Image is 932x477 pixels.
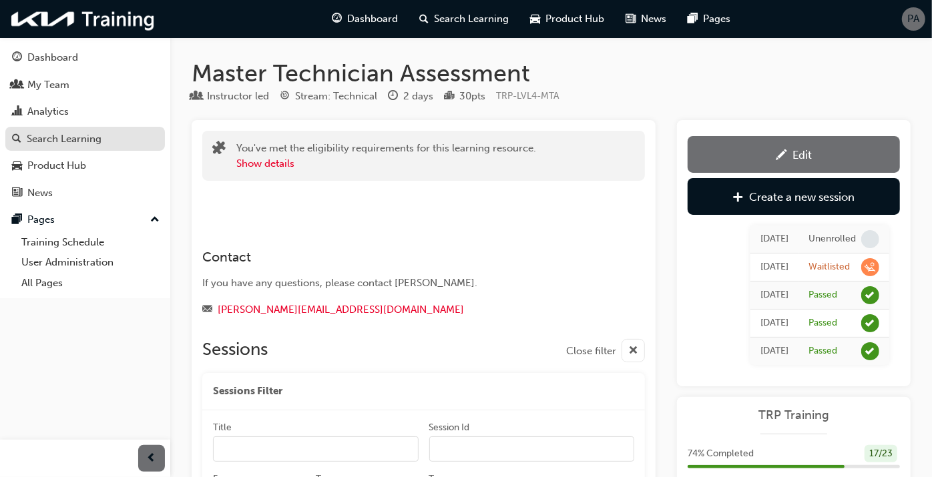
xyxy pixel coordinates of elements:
span: puzzle-icon [212,142,226,157]
div: Stream: Technical [295,89,377,104]
span: prev-icon [147,450,157,467]
div: Search Learning [27,131,101,147]
span: news-icon [626,11,636,27]
span: pages-icon [688,11,698,27]
a: My Team [5,73,165,97]
span: car-icon [12,160,22,172]
div: Session Id [429,421,470,434]
div: Create a new session [750,190,855,203]
button: Pages [5,207,165,232]
div: Passed [808,345,837,358]
div: Edit [792,148,812,161]
span: car-icon [530,11,540,27]
a: Search Learning [5,127,165,151]
span: search-icon [12,133,21,145]
span: PA [908,11,920,27]
span: learningRecordVerb_PASS-icon [861,342,879,360]
div: Product Hub [27,158,86,173]
a: pages-iconPages [677,5,741,33]
img: kia-training [7,5,160,33]
div: 17 / 23 [865,445,897,463]
span: learningRecordVerb_PASS-icon [861,286,879,304]
span: Sessions Filter [213,384,282,399]
div: Title [213,421,232,434]
span: clock-icon [388,91,398,103]
a: TRP Training [688,408,900,423]
span: guage-icon [332,11,342,27]
span: target-icon [280,91,290,103]
span: learningResourceType_INSTRUCTOR_LED-icon [192,91,202,103]
div: 2 days [403,89,433,104]
span: news-icon [12,187,22,199]
div: Email [202,302,636,318]
a: guage-iconDashboard [321,5,409,33]
span: plus-icon [733,191,744,205]
a: search-iconSearch Learning [409,5,519,33]
a: car-iconProduct Hub [519,5,615,33]
span: Dashboard [347,11,398,27]
div: Points [444,88,485,105]
a: Dashboard [5,45,165,70]
button: PA [902,7,925,31]
span: podium-icon [444,91,454,103]
div: You've met the eligibility requirements for this learning resource. [236,141,536,171]
a: User Administration [16,252,165,273]
div: Duration [388,88,433,105]
div: Pages [27,212,55,227]
h3: Contact [202,250,636,265]
span: learningRecordVerb_NONE-icon [861,230,879,248]
a: [PERSON_NAME][EMAIL_ADDRESS][DOMAIN_NAME] [218,304,464,316]
div: Instructor led [207,89,269,104]
a: Product Hub [5,153,165,178]
a: All Pages [16,273,165,294]
div: Type [192,88,269,105]
span: Learning resource code [496,90,559,101]
div: Thu Dec 05 2024 09:00:00 GMT+1100 (Australian Eastern Daylight Time) [760,231,788,247]
span: Pages [703,11,730,27]
span: pencil-icon [776,149,787,163]
div: Stream [280,88,377,105]
span: pages-icon [12,214,22,226]
div: Passed [808,289,837,302]
h2: Sessions [202,339,268,362]
h1: Master Technician Assessment [192,59,911,88]
input: Session Id [429,436,635,462]
a: Create a new session [688,178,900,215]
div: 30 pts [459,89,485,104]
div: Mon Dec 02 2024 15:18:06 GMT+1100 (Australian Eastern Daylight Time) [760,260,788,275]
div: Wed May 19 2021 09:40:09 GMT+1000 (Australian Eastern Standard Time) [760,316,788,331]
span: News [641,11,666,27]
span: people-icon [12,79,22,91]
a: News [5,181,165,205]
input: Title [213,436,419,462]
div: Unenrolled [808,233,856,246]
span: Close filter [566,344,616,359]
div: Fri Apr 30 2021 00:00:00 GMT+1000 (Australian Eastern Standard Time) [760,344,788,359]
div: Passed [808,317,837,330]
a: Training Schedule [16,232,165,253]
span: learningRecordVerb_PASS-icon [861,314,879,332]
div: My Team [27,77,69,93]
span: Search Learning [434,11,509,27]
div: Waitlisted [808,261,850,274]
button: DashboardMy TeamAnalyticsSearch LearningProduct HubNews [5,43,165,207]
div: Analytics [27,104,69,119]
a: Edit [688,136,900,173]
span: learningRecordVerb_WAITLIST-icon [861,258,879,276]
div: Dashboard [27,50,78,65]
a: Analytics [5,99,165,124]
span: cross-icon [628,343,638,360]
a: news-iconNews [615,5,677,33]
span: Product Hub [545,11,604,27]
div: If you have any questions, please contact [PERSON_NAME]. [202,276,636,291]
div: Wed May 19 2021 10:00:00 GMT+1000 (Australian Eastern Standard Time) [760,288,788,303]
span: search-icon [419,11,429,27]
span: guage-icon [12,52,22,64]
div: News [27,185,53,201]
span: email-icon [202,304,212,316]
span: up-icon [150,211,160,229]
span: 74 % Completed [688,446,754,462]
